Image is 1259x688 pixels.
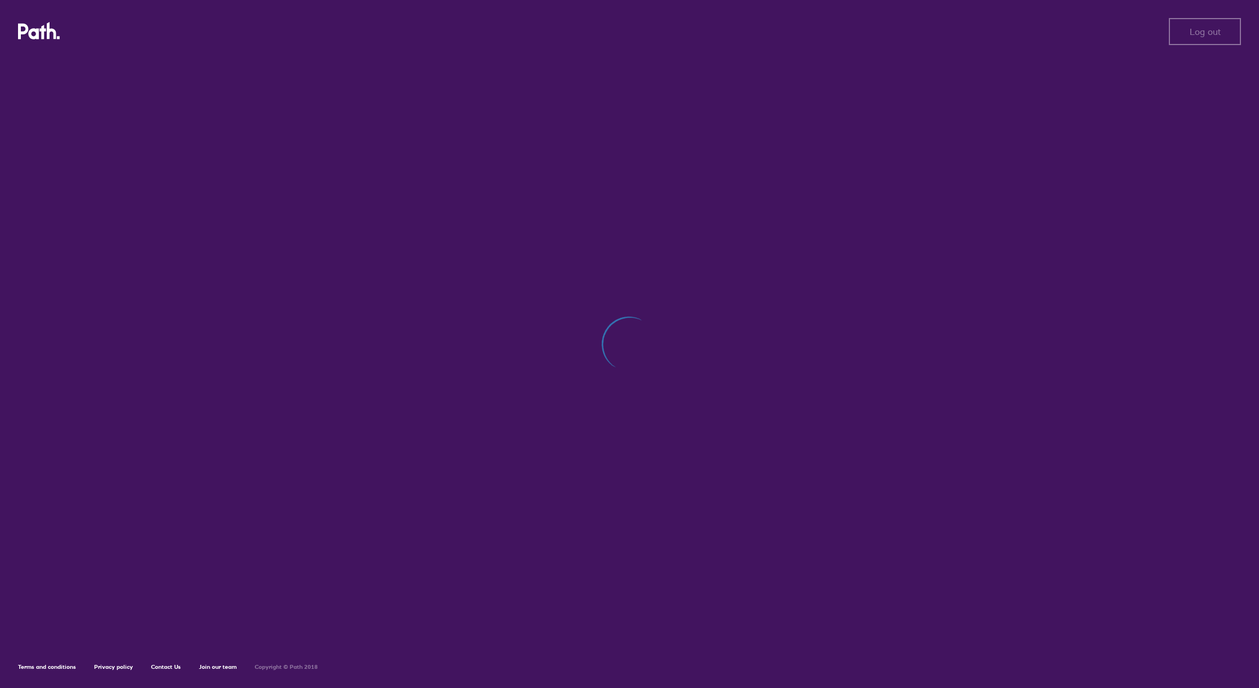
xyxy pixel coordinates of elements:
[1190,26,1221,37] span: Log out
[18,663,76,671] a: Terms and conditions
[199,663,237,671] a: Join our team
[255,664,318,671] h6: Copyright © Path 2018
[1169,18,1241,45] button: Log out
[151,663,181,671] a: Contact Us
[94,663,133,671] a: Privacy policy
